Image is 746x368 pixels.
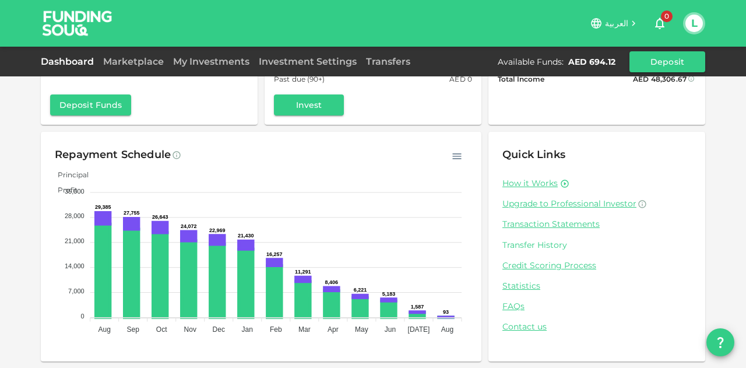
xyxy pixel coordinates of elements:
[498,56,564,68] div: Available Funds :
[68,288,85,295] tspan: 7,000
[49,185,78,194] span: Profit
[156,325,167,334] tspan: Oct
[184,325,196,334] tspan: Nov
[98,56,168,67] a: Marketplace
[213,325,225,334] tspan: Dec
[502,321,691,332] a: Contact us
[65,188,85,195] tspan: 35,000
[605,18,628,29] span: العربية
[274,73,325,85] span: Past due (90+)
[502,198,691,209] a: Upgrade to Professional Investor
[408,325,430,334] tspan: [DATE]
[361,56,415,67] a: Transfers
[502,178,558,189] a: How it Works
[629,51,705,72] button: Deposit
[355,325,368,334] tspan: May
[298,325,311,334] tspan: Mar
[65,237,85,244] tspan: 21,000
[685,15,703,32] button: L
[98,325,110,334] tspan: Aug
[502,301,691,312] a: FAQs
[502,240,691,251] a: Transfer History
[50,94,131,115] button: Deposit Funds
[55,146,171,164] div: Repayment Schedule
[254,56,361,67] a: Investment Settings
[274,94,344,115] button: Invest
[127,325,140,334] tspan: Sep
[41,56,98,67] a: Dashboard
[661,10,673,22] span: 0
[242,325,253,334] tspan: Jan
[441,325,453,334] tspan: Aug
[168,56,254,67] a: My Investments
[49,170,89,179] span: Principal
[706,328,734,356] button: question
[328,325,339,334] tspan: Apr
[65,262,85,269] tspan: 14,000
[65,212,85,219] tspan: 28,000
[648,12,671,35] button: 0
[270,325,282,334] tspan: Feb
[498,73,544,85] span: Total Income
[385,325,396,334] tspan: Jun
[633,73,687,85] div: AED 48,306.67
[81,313,85,320] tspan: 0
[502,148,565,161] span: Quick Links
[502,219,691,230] a: Transaction Statements
[502,281,691,292] a: Statistics
[568,56,615,68] div: AED 694.12
[502,198,636,209] span: Upgrade to Professional Investor
[502,260,691,271] a: Credit Scoring Process
[449,73,472,85] div: AED 0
